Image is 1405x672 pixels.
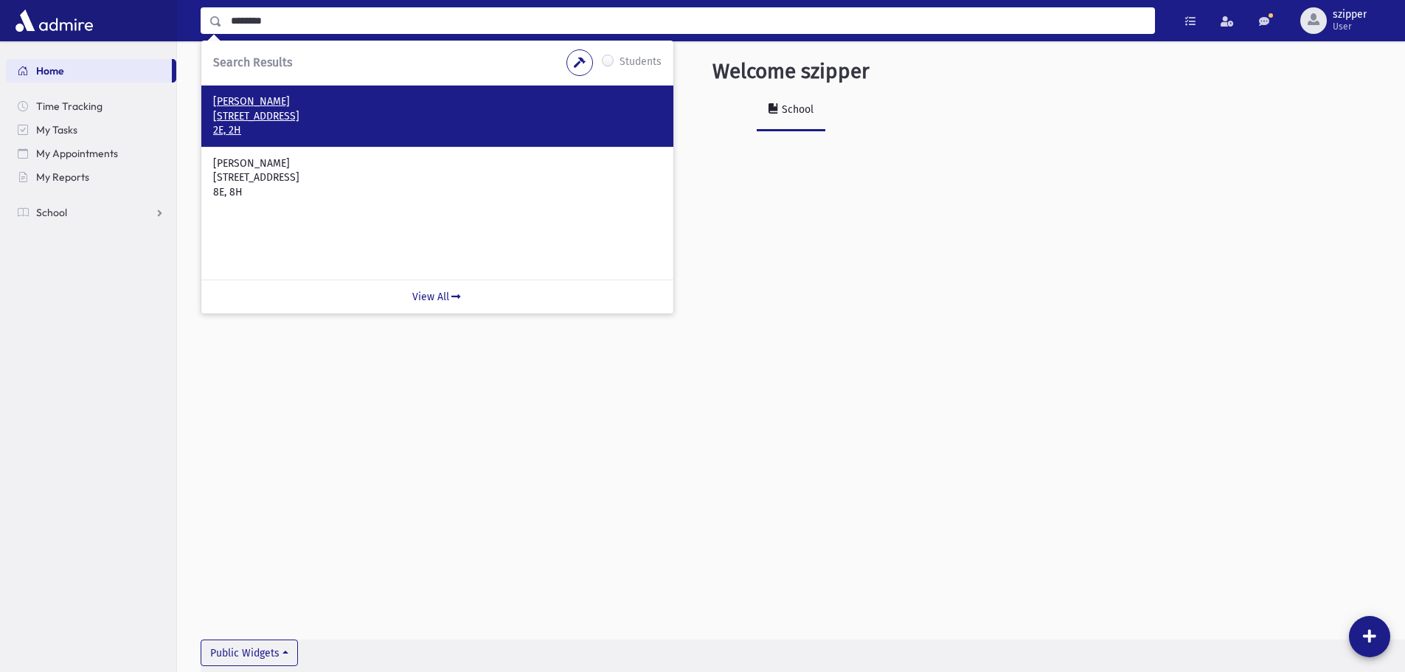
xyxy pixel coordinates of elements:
[6,94,176,118] a: Time Tracking
[36,147,118,160] span: My Appointments
[36,64,64,77] span: Home
[6,118,176,142] a: My Tasks
[213,109,662,124] p: [STREET_ADDRESS]
[6,201,176,224] a: School
[6,142,176,165] a: My Appointments
[620,54,662,72] label: Students
[222,7,1154,34] input: Search
[1333,9,1367,21] span: szipper
[6,59,172,83] a: Home
[213,156,662,171] p: [PERSON_NAME]
[1333,21,1367,32] span: User
[779,103,813,116] div: School
[6,165,176,189] a: My Reports
[36,100,103,113] span: Time Tracking
[201,280,673,314] a: View All
[213,156,662,200] a: [PERSON_NAME] [STREET_ADDRESS] 8E, 8H
[36,206,67,219] span: School
[201,640,298,666] button: Public Widgets
[213,94,662,109] p: [PERSON_NAME]
[712,59,870,84] h3: Welcome szipper
[36,123,77,136] span: My Tasks
[213,94,662,138] a: [PERSON_NAME] [STREET_ADDRESS] 2E, 2H
[213,185,662,200] p: 8E, 8H
[12,6,97,35] img: AdmirePro
[213,170,662,185] p: [STREET_ADDRESS]
[213,55,292,69] span: Search Results
[757,90,825,131] a: School
[213,123,662,138] p: 2E, 2H
[36,170,89,184] span: My Reports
